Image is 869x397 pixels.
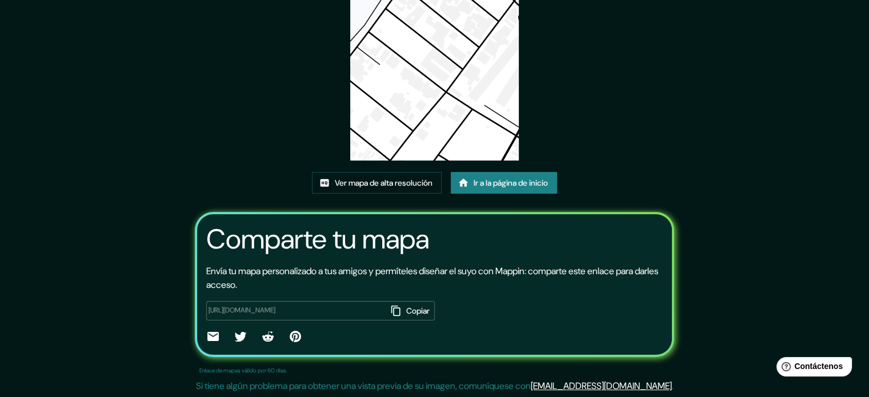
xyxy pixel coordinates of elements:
font: Ir a la página de inicio [474,178,548,188]
font: Enlace de mapas válido por 60 días. [199,367,287,374]
font: Copiar [406,306,430,316]
button: Copiar [387,301,435,320]
font: . [672,380,674,392]
font: Envía tu mapa personalizado a tus amigos y permíteles diseñar el suyo con Mappin: comparte este e... [206,265,658,291]
font: Ver mapa de alta resolución [335,178,433,188]
a: [EMAIL_ADDRESS][DOMAIN_NAME] [531,380,672,392]
font: Si tiene algún problema para obtener una vista previa de su imagen, comuníquese con [196,380,531,392]
a: Ver mapa de alta resolución [312,172,442,194]
iframe: Lanzador de widgets de ayuda [767,352,856,384]
font: Comparte tu mapa [206,221,429,257]
a: Ir a la página de inicio [451,172,557,194]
